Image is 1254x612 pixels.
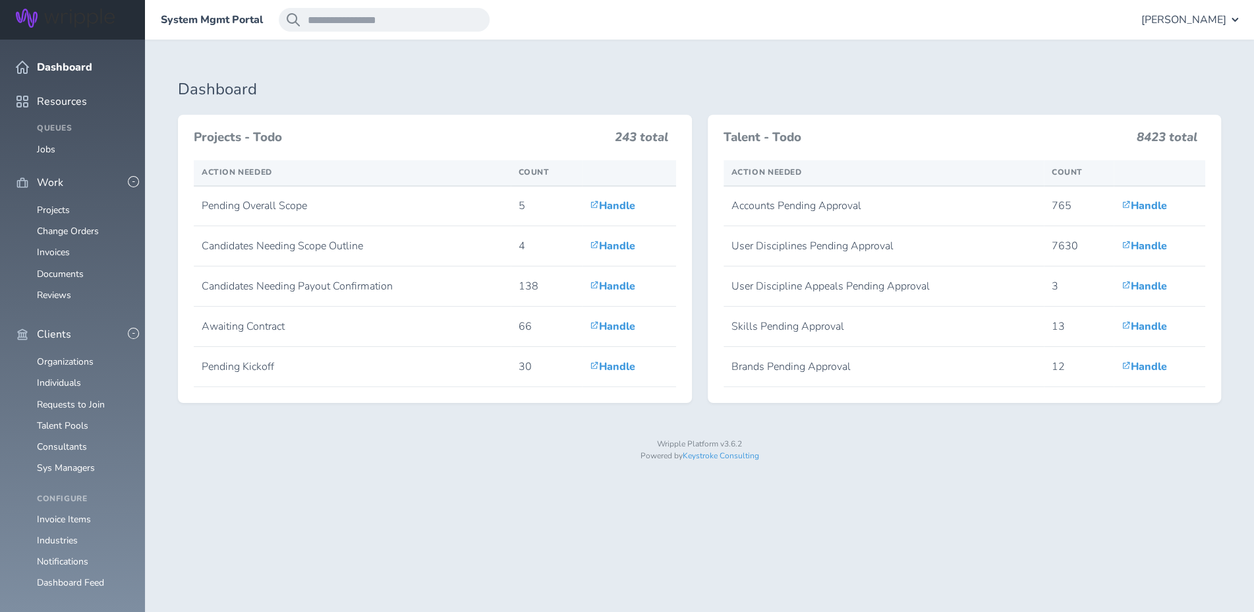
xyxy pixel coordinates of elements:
[37,143,55,156] a: Jobs
[724,131,1129,145] h3: Talent - Todo
[511,307,583,347] td: 66
[1122,279,1167,293] a: Handle
[1122,199,1167,213] a: Handle
[590,359,635,374] a: Handle
[1122,319,1167,334] a: Handle
[724,226,1044,266] td: User Disciplines Pending Approval
[1052,167,1083,177] span: Count
[37,355,94,368] a: Organizations
[194,226,511,266] td: Candidates Needing Scope Outline
[590,199,635,213] a: Handle
[1141,14,1226,26] span: [PERSON_NAME]
[519,167,550,177] span: Count
[37,377,81,389] a: Individuals
[37,576,104,589] a: Dashboard Feed
[128,328,139,339] button: -
[37,96,87,107] span: Resources
[511,226,583,266] td: 4
[511,347,583,387] td: 30
[1044,186,1114,226] td: 765
[37,441,87,453] a: Consultants
[511,186,583,226] td: 5
[16,9,115,28] img: Wripple
[202,167,272,177] span: Action Needed
[37,398,105,411] a: Requests to Join
[37,513,91,526] a: Invoice Items
[37,204,70,216] a: Projects
[37,495,129,504] h4: Configure
[37,419,88,432] a: Talent Pools
[178,80,1221,99] h1: Dashboard
[194,186,511,226] td: Pending Overall Scope
[590,239,635,253] a: Handle
[194,266,511,307] td: Candidates Needing Payout Confirmation
[194,347,511,387] td: Pending Kickoff
[615,131,668,150] h3: 243 total
[194,307,511,347] td: Awaiting Contract
[683,450,759,461] a: Keystroke Consulting
[724,186,1044,226] td: Accounts Pending Approval
[1044,347,1114,387] td: 12
[724,266,1044,307] td: User Discipline Appeals Pending Approval
[194,131,607,145] h3: Projects - Todo
[37,177,63,189] span: Work
[590,279,635,293] a: Handle
[37,225,99,237] a: Change Orders
[37,289,71,301] a: Reviews
[37,462,95,474] a: Sys Managers
[37,246,70,259] a: Invoices
[178,452,1221,461] p: Powered by
[724,347,1044,387] td: Brands Pending Approval
[1122,359,1167,374] a: Handle
[1044,307,1114,347] td: 13
[1141,8,1238,32] button: [PERSON_NAME]
[1044,266,1114,307] td: 3
[161,14,263,26] a: System Mgmt Portal
[37,534,78,547] a: Industries
[37,61,92,73] span: Dashboard
[1137,131,1197,150] h3: 8423 total
[37,124,129,133] h4: Queues
[1044,226,1114,266] td: 7630
[37,328,71,340] span: Clients
[128,176,139,187] button: -
[590,319,635,334] a: Handle
[724,307,1044,347] td: Skills Pending Approval
[37,268,84,280] a: Documents
[37,555,88,568] a: Notifications
[1122,239,1167,253] a: Handle
[511,266,583,307] td: 138
[178,440,1221,449] p: Wripple Platform v3.6.2
[731,167,802,177] span: Action Needed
